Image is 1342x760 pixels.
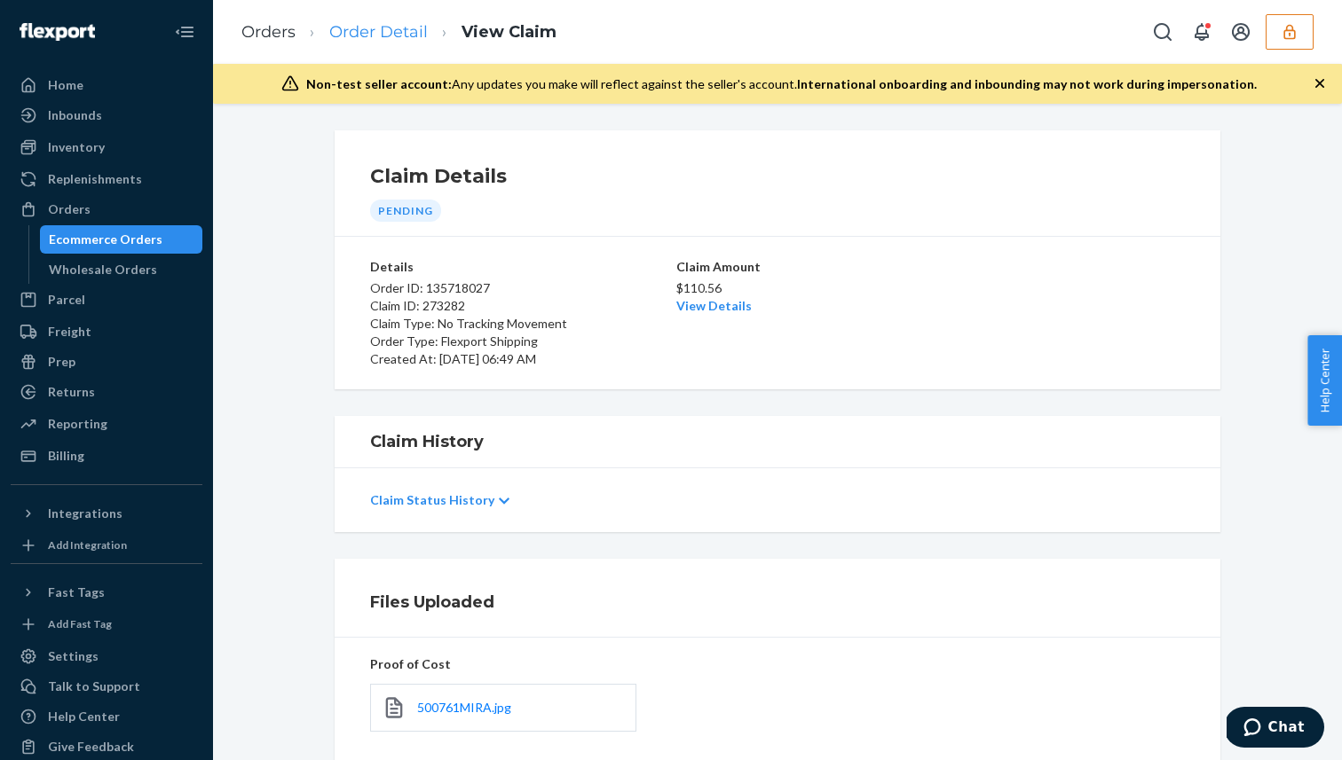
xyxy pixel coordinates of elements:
a: Returns [11,378,202,406]
a: Replenishments [11,165,202,193]
button: Open notifications [1184,14,1220,50]
div: Prep [48,353,75,371]
p: Claim ID: 273282 [370,297,673,315]
a: Parcel [11,286,202,314]
a: View Details [676,298,752,313]
div: Home [48,76,83,94]
h1: Files Uploaded [370,591,1185,614]
div: Add Fast Tag [48,616,112,631]
span: Non-test seller account: [306,76,452,91]
div: Settings [48,647,99,665]
a: Settings [11,642,202,670]
a: Orders [241,22,296,42]
a: Inventory [11,133,202,161]
ol: breadcrumbs [227,6,571,59]
p: Proof of Cost [370,655,1185,673]
a: Wholesale Orders [40,255,203,284]
div: Orders [48,200,91,218]
a: Billing [11,442,202,470]
div: Reporting [48,415,107,433]
a: Order Detail [329,22,428,42]
div: Give Feedback [48,738,134,756]
div: Parcel [48,291,85,309]
p: Order Type: Flexport Shipping [370,333,673,350]
p: Claim Amount [676,258,879,276]
div: Integrations [48,505,122,522]
div: Pending [370,200,441,222]
a: Add Fast Tag [11,614,202,635]
button: Open Search Box [1145,14,1180,50]
button: Fast Tags [11,578,202,607]
p: Order ID: 135718027 [370,279,673,297]
h1: Claim History [370,430,1185,453]
p: Claim Type: No Tracking Movement [370,315,673,333]
button: Help Center [1307,335,1342,426]
a: Add Integration [11,535,202,556]
div: Inventory [48,138,105,156]
p: Details [370,258,673,276]
div: Billing [48,447,84,465]
button: Close Navigation [167,14,202,50]
a: View Claim [462,22,557,42]
span: International onboarding and inbounding may not work during impersonation. [797,76,1257,91]
button: Integrations [11,499,202,528]
h1: Claim Details [370,162,1185,191]
a: 500761MIRA.jpg [417,699,511,717]
a: Help Center [11,702,202,731]
p: Claim Status History [370,491,494,509]
iframe: Opens a widget where you can chat to one of our agents [1227,707,1324,751]
div: Fast Tags [48,584,105,601]
button: Talk to Support [11,672,202,701]
a: Home [11,71,202,99]
div: Talk to Support [48,678,140,695]
div: Inbounds [48,106,102,124]
a: Inbounds [11,101,202,129]
div: Replenishments [48,170,142,188]
p: Created At: [DATE] 06:49 AM [370,350,673,368]
button: Open account menu [1223,14,1259,50]
div: Add Integration [48,537,127,552]
a: Reporting [11,410,202,438]
div: Returns [48,383,95,401]
div: Freight [48,323,91,341]
a: Freight [11,317,202,346]
a: Prep [11,348,202,376]
div: Any updates you make will reflect against the seller's account. [306,75,1257,93]
a: Ecommerce Orders [40,225,203,254]
div: Help Center [48,708,120,725]
p: $110.56 [676,279,879,297]
img: Flexport logo [20,23,95,41]
div: Ecommerce Orders [49,231,162,248]
a: Orders [11,195,202,223]
span: 500761MIRA.jpg [417,700,511,715]
div: Wholesale Orders [49,261,157,278]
